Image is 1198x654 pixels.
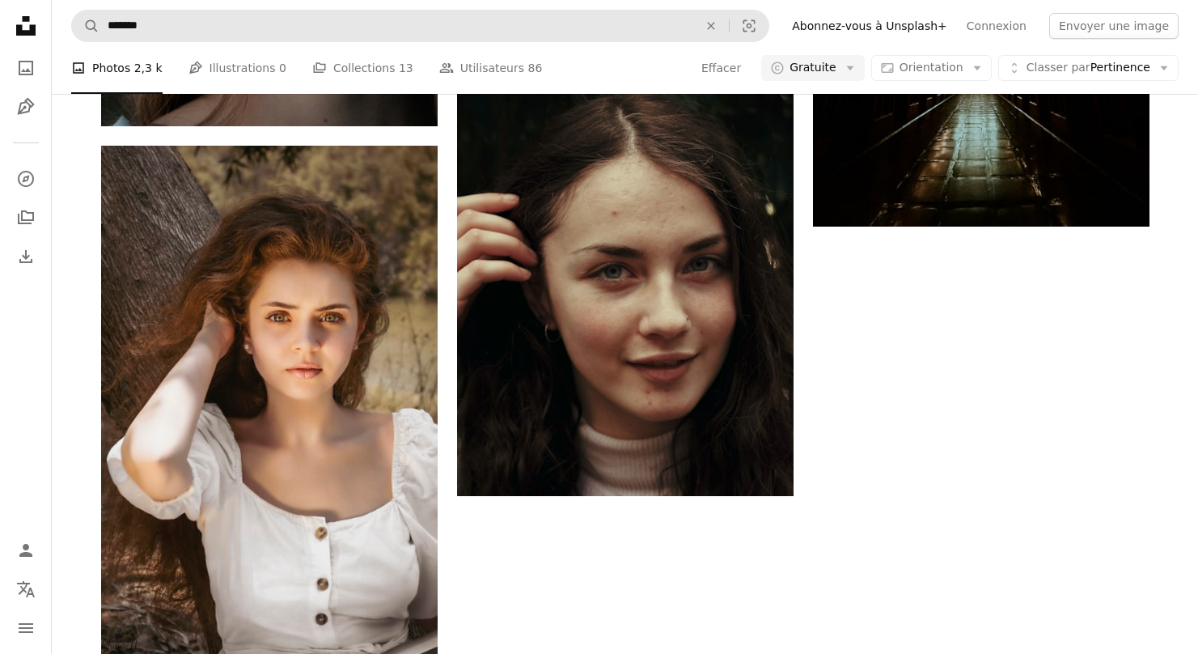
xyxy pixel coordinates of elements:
button: Langue [10,573,42,605]
button: Gratuite [761,55,865,81]
span: Classer par [1027,61,1090,74]
a: Explorer [10,163,42,195]
span: Gratuite [789,60,836,76]
span: Orientation [900,61,963,74]
img: une personne avec la main sur la tête [101,146,438,654]
button: Orientation [871,55,992,81]
a: Utilisateurs 86 [439,42,543,94]
button: Effacer [693,11,729,41]
button: Envoyer une image [1049,13,1179,39]
button: Menu [10,612,42,644]
button: Rechercher sur Unsplash [72,11,99,41]
img: femme en chemise blanche à col rond [457,75,794,496]
button: Classer parPertinence [998,55,1179,81]
form: Rechercher des visuels sur tout le site [71,10,769,42]
span: 0 [279,59,286,77]
a: Connexion [957,13,1036,39]
a: Photos [10,52,42,84]
a: Connexion / S’inscrire [10,534,42,567]
a: Accueil — Unsplash [10,10,42,45]
a: Historique de téléchargement [10,240,42,273]
a: Collections [10,202,42,234]
button: Recherche de visuels [730,11,768,41]
span: 13 [399,59,413,77]
a: Illustrations [10,91,42,123]
a: Collections 13 [312,42,413,94]
a: Illustrations 0 [188,42,286,94]
button: Effacer [701,55,742,81]
a: Abonnez-vous à Unsplash+ [782,13,957,39]
a: femme en chemise blanche à col rond [457,278,794,293]
span: Pertinence [1027,60,1150,76]
a: une personne avec la main sur la tête [101,392,438,406]
span: 86 [528,59,543,77]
